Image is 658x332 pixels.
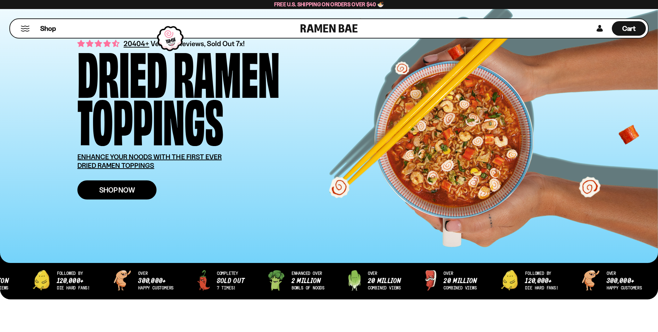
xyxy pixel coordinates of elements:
[622,24,636,33] span: Cart
[77,153,222,170] u: ENHANCE YOUR NOODS WITH THE FIRST EVER DRIED RAMEN TOPPINGS
[77,95,223,142] div: Toppings
[40,21,56,36] a: Shop
[274,1,384,8] span: Free U.S. Shipping on Orders over $40 🍜
[77,47,167,95] div: Dried
[99,186,135,194] span: Shop Now
[77,180,157,199] a: Shop Now
[40,24,56,33] span: Shop
[174,47,280,95] div: Ramen
[20,26,30,32] button: Mobile Menu Trigger
[612,19,646,38] div: Cart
